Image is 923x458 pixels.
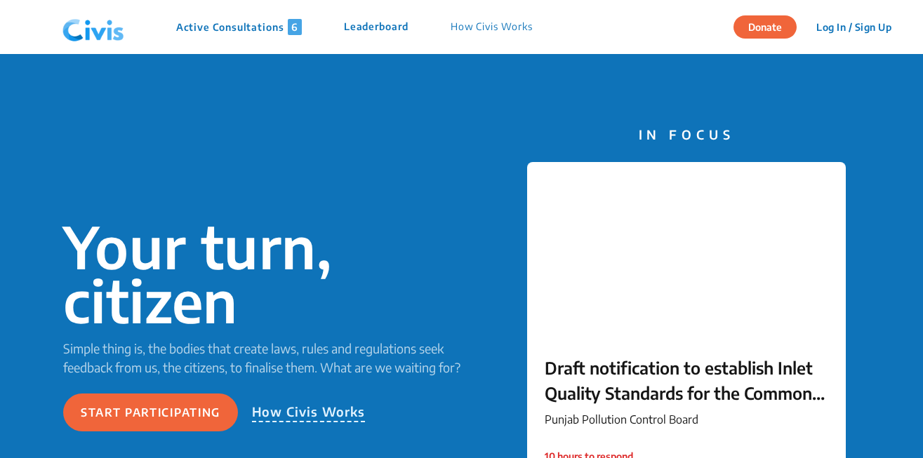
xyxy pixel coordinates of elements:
[733,19,807,33] a: Donate
[63,220,462,328] p: Your turn, citizen
[545,355,828,405] p: Draft notification to establish Inlet Quality Standards for the Common Effluent Treatment Plant (...
[451,19,533,35] p: How Civis Works
[63,393,238,431] button: Start participating
[807,16,901,38] button: Log In / Sign Up
[344,19,409,35] p: Leaderboard
[252,402,366,422] p: How Civis Works
[545,411,828,428] p: Punjab Pollution Control Board
[527,125,846,144] p: IN FOCUS
[288,19,302,35] span: 6
[176,19,302,35] p: Active Consultations
[57,6,130,48] img: navlogo.png
[63,339,462,377] p: Simple thing is, the bodies that create laws, rules and regulations seek feedback from us, the ci...
[733,15,797,39] button: Donate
